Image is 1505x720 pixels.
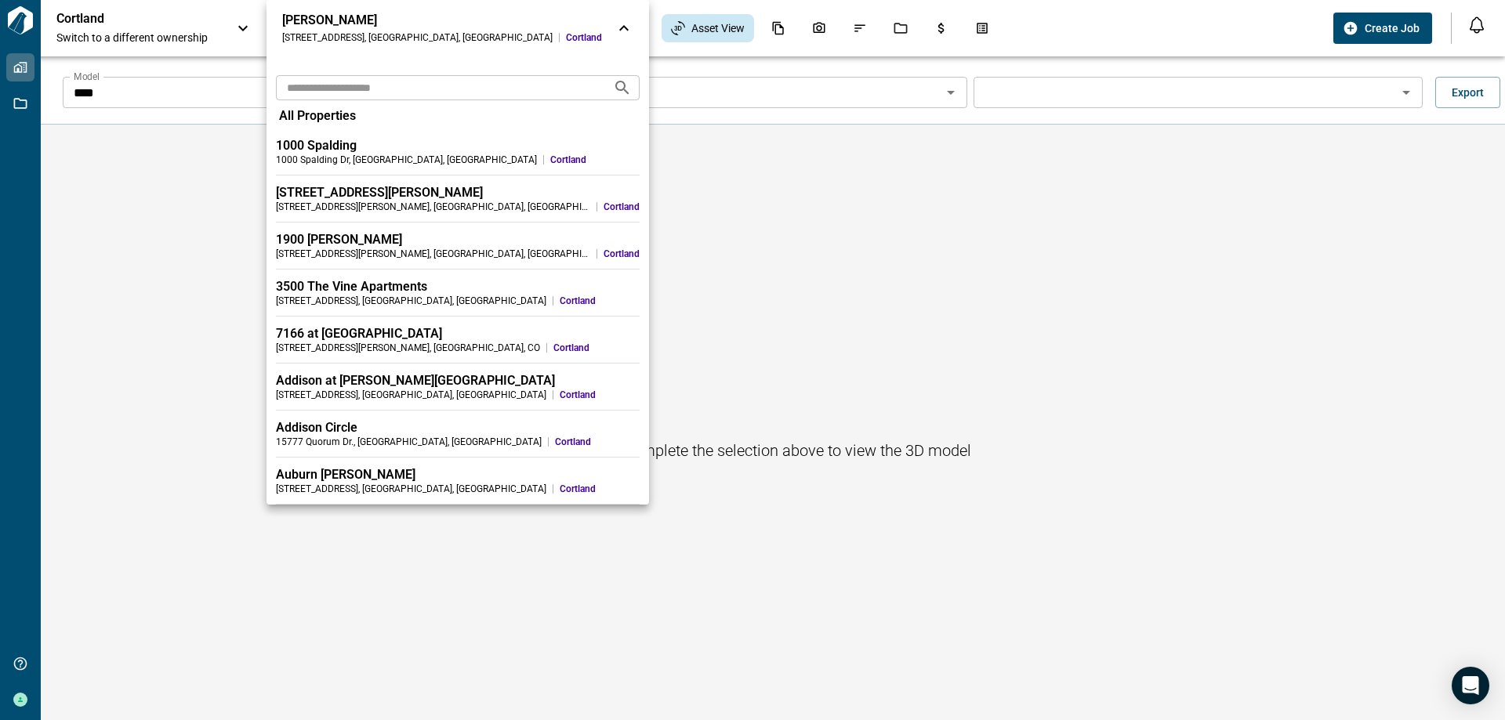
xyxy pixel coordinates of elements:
[276,295,546,307] div: [STREET_ADDRESS] , [GEOGRAPHIC_DATA] , [GEOGRAPHIC_DATA]
[560,295,640,307] span: Cortland
[607,72,638,103] button: Search projects
[553,342,640,354] span: Cortland
[276,248,590,260] div: [STREET_ADDRESS][PERSON_NAME] , [GEOGRAPHIC_DATA] , [GEOGRAPHIC_DATA]
[566,31,602,44] span: Cortland
[279,108,356,124] span: All Properties
[276,389,546,401] div: [STREET_ADDRESS] , [GEOGRAPHIC_DATA] , [GEOGRAPHIC_DATA]
[276,420,640,436] div: Addison Circle
[276,373,640,389] div: Addison at [PERSON_NAME][GEOGRAPHIC_DATA]
[276,185,640,201] div: [STREET_ADDRESS][PERSON_NAME]
[276,279,640,295] div: 3500 The Vine Apartments
[604,201,640,213] span: Cortland
[276,201,590,213] div: [STREET_ADDRESS][PERSON_NAME] , [GEOGRAPHIC_DATA] , [GEOGRAPHIC_DATA]
[282,31,553,44] div: [STREET_ADDRESS] , [GEOGRAPHIC_DATA] , [GEOGRAPHIC_DATA]
[276,154,537,166] div: 1000 Spalding Dr , [GEOGRAPHIC_DATA] , [GEOGRAPHIC_DATA]
[276,483,546,495] div: [STREET_ADDRESS] , [GEOGRAPHIC_DATA] , [GEOGRAPHIC_DATA]
[555,436,640,448] span: Cortland
[560,389,640,401] span: Cortland
[276,467,640,483] div: Auburn [PERSON_NAME]
[276,326,640,342] div: 7166 at [GEOGRAPHIC_DATA]
[276,342,540,354] div: [STREET_ADDRESS][PERSON_NAME] , [GEOGRAPHIC_DATA] , CO
[276,232,640,248] div: 1900 [PERSON_NAME]
[604,248,640,260] span: Cortland
[276,138,640,154] div: 1000 Spalding
[282,13,602,28] div: [PERSON_NAME]
[560,483,640,495] span: Cortland
[550,154,640,166] span: Cortland
[276,436,542,448] div: 15777 Quorum Dr. , [GEOGRAPHIC_DATA] , [GEOGRAPHIC_DATA]
[1452,667,1489,704] div: Open Intercom Messenger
